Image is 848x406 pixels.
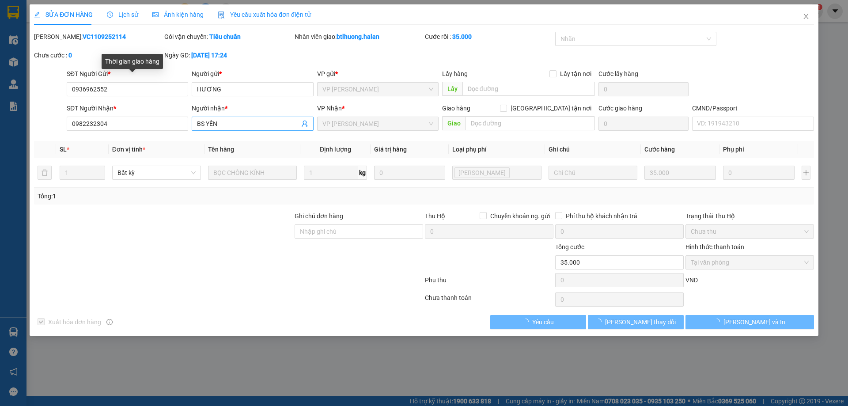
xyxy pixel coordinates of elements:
span: Tại văn phòng [691,256,809,269]
th: Ghi chú [545,141,641,158]
span: [PERSON_NAME] [458,168,506,178]
span: Yêu cầu xuất hóa đơn điện tử [218,11,311,18]
span: Xuất hóa đơn hàng [45,317,105,327]
span: loading [714,319,723,325]
input: Ghi chú đơn hàng [295,224,423,239]
span: Lịch sử [107,11,138,18]
label: Ghi chú đơn hàng [295,212,343,220]
input: Dọc đường [462,82,595,96]
div: Nhân viên giao: [295,32,423,42]
input: Cước giao hàng [598,117,689,131]
button: Yêu cầu [490,315,586,329]
div: Người nhận [192,103,313,113]
button: Close [794,4,818,29]
img: icon [218,11,225,19]
span: Đơn vị tính [112,146,145,153]
span: Chuyển khoản ng. gửi [487,211,553,221]
span: Chưa thu [691,225,809,238]
div: VP gửi [317,69,439,79]
div: Cước rồi : [425,32,553,42]
span: Lưu kho [454,167,510,178]
div: Gói vận chuyển: [164,32,293,42]
span: Thu Hộ [425,212,445,220]
input: Dọc đường [466,116,595,130]
span: Lấy tận nơi [556,69,595,79]
span: user-add [301,120,308,127]
span: Ảnh kiện hàng [152,11,204,18]
div: Người gửi [192,69,313,79]
b: VC1109252114 [83,33,126,40]
button: [PERSON_NAME] thay đổi [588,315,684,329]
span: Tổng cước [555,243,584,250]
label: Cước lấy hàng [598,70,638,77]
span: clock-circle [107,11,113,18]
div: [PERSON_NAME]: [34,32,163,42]
b: [DATE] 17:24 [191,52,227,59]
div: SĐT Người Nhận [67,103,188,113]
input: Cước lấy hàng [598,82,689,96]
b: Tiêu chuẩn [209,33,241,40]
input: 0 [644,166,716,180]
span: VP Võ Chí Công [322,83,433,96]
b: 0 [68,52,72,59]
span: loading [522,319,532,325]
div: SĐT Người Gửi [67,69,188,79]
div: Tổng: 1 [38,191,327,201]
span: loading [595,319,605,325]
span: [GEOGRAPHIC_DATA] tận nơi [507,103,595,113]
span: Định lượng [320,146,351,153]
th: Loại phụ phí [449,141,545,158]
input: Ghi Chú [549,166,637,180]
span: Yêu cầu [532,317,554,327]
div: Ngày GD: [164,50,293,60]
span: picture [152,11,159,18]
span: VP Nhận [317,105,342,112]
span: Cước hàng [644,146,675,153]
span: Phí thu hộ khách nhận trả [562,211,641,221]
span: SL [60,146,67,153]
span: Lấy [442,82,462,96]
span: kg [358,166,367,180]
span: Giá trị hàng [374,146,407,153]
span: edit [34,11,40,18]
div: CMND/Passport [692,103,814,113]
label: Cước giao hàng [598,105,642,112]
b: 35.000 [452,33,472,40]
b: btlhuong.halan [337,33,379,40]
div: Thời gian giao hàng [102,54,163,69]
span: close [803,13,810,20]
div: Chưa thanh toán [424,293,554,308]
span: [PERSON_NAME] và In [723,317,785,327]
span: Giao [442,116,466,130]
div: Trạng thái Thu Hộ [685,211,814,221]
span: Giao hàng [442,105,470,112]
span: [PERSON_NAME] thay đổi [605,317,676,327]
input: 0 [374,166,446,180]
span: SỬA ĐƠN HÀNG [34,11,93,18]
span: Lấy hàng [442,70,468,77]
span: VND [685,277,698,284]
div: Phụ thu [424,275,554,291]
input: VD: Bàn, Ghế [208,166,297,180]
button: plus [802,166,810,180]
span: info-circle [106,319,113,325]
span: VP Hoàng Văn Thụ [322,117,433,130]
button: [PERSON_NAME] và In [685,315,814,329]
span: Tên hàng [208,146,234,153]
span: Phụ phí [723,146,744,153]
button: delete [38,166,52,180]
div: Chưa cước : [34,50,163,60]
label: Hình thức thanh toán [685,243,744,250]
span: Bất kỳ [117,166,196,179]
